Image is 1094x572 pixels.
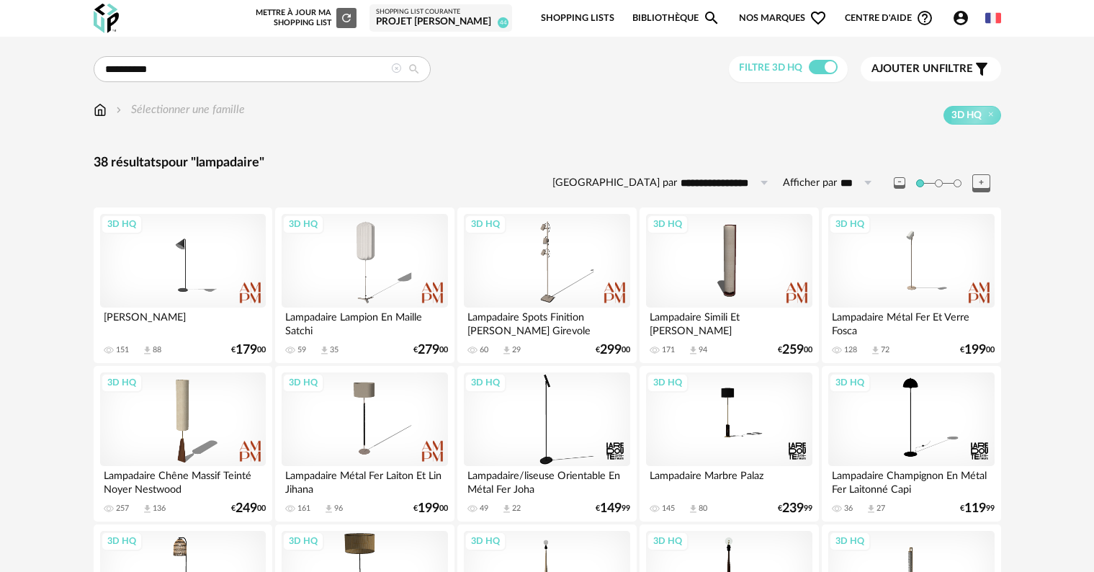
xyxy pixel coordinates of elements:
span: Filter icon [973,61,990,78]
div: Lampadaire Chêne Massif Teinté Noyer Nestwood [100,466,266,495]
span: Nos marques [739,1,827,35]
a: 3D HQ Lampadaire Lampion En Maille Satchi 59 Download icon 35 €27900 [275,207,454,363]
span: 119 [964,504,986,514]
span: Download icon [319,345,330,356]
span: Filtre 3D HQ [739,63,802,73]
span: Download icon [501,345,512,356]
span: 149 [600,504,622,514]
a: 3D HQ Lampadaire Chêne Massif Teinté Noyer Nestwood 257 Download icon 136 €24900 [94,366,272,522]
a: 3D HQ Lampadaire Métal Fer Laiton Et Lin Jihana 161 Download icon 96 €19900 [275,366,454,522]
div: 3D HQ [282,215,324,233]
div: Lampadaire Métal Fer Et Verre Fosca [828,308,994,336]
div: 60 [480,345,488,355]
a: 3D HQ Lampadaire Champignon En Métal Fer Laitonné Capi 36 Download icon 27 €11999 [822,366,1000,522]
div: 171 [662,345,675,355]
span: Download icon [142,345,153,356]
div: 3D HQ [647,373,689,392]
div: 3D HQ [829,373,871,392]
span: 199 [418,504,439,514]
div: 3D HQ [829,215,871,233]
a: 3D HQ Lampadaire Marbre Palaz 145 Download icon 80 €23999 [640,366,818,522]
label: [GEOGRAPHIC_DATA] par [552,176,677,190]
img: svg+xml;base64,PHN2ZyB3aWR0aD0iMTYiIGhlaWdodD0iMTYiIHZpZXdCb3g9IjAgMCAxNiAxNiIgZmlsbD0ibm9uZSIgeG... [113,102,125,118]
span: pour "lampadaire" [161,156,264,169]
div: Lampadaire/liseuse Orientable En Métal Fer Joha [464,466,629,495]
div: Sélectionner une famille [113,102,245,118]
div: 27 [876,504,885,514]
div: 3D HQ [829,532,871,550]
div: Mettre à jour ma Shopping List [253,8,357,28]
span: 259 [782,345,804,355]
div: [PERSON_NAME] [100,308,266,336]
span: 44 [498,17,508,28]
div: Lampadaire Simili Et [PERSON_NAME] [646,308,812,336]
span: 179 [236,345,257,355]
div: € 99 [778,504,812,514]
div: 151 [116,345,129,355]
div: Lampadaire Spots Finition [PERSON_NAME] Girevole [464,308,629,336]
div: 72 [881,345,889,355]
span: Download icon [501,504,512,514]
span: Help Circle Outline icon [916,9,933,27]
div: Lampadaire Métal Fer Laiton Et Lin Jihana [282,466,447,495]
div: 29 [512,345,521,355]
div: Lampadaire Marbre Palaz [646,466,812,495]
div: 59 [297,345,306,355]
div: 3D HQ [647,215,689,233]
span: 199 [964,345,986,355]
img: OXP [94,4,119,33]
span: Download icon [688,504,699,514]
div: 3D HQ [465,215,506,233]
div: 22 [512,504,521,514]
span: Heart Outline icon [810,9,827,27]
div: 80 [699,504,707,514]
span: Download icon [688,345,699,356]
div: Shopping List courante [376,8,506,17]
div: 49 [480,504,488,514]
span: Download icon [142,504,153,514]
div: 96 [334,504,343,514]
a: Shopping List courante Projet [PERSON_NAME] 44 [376,8,506,29]
a: 3D HQ [PERSON_NAME] 151 Download icon 88 €17900 [94,207,272,363]
a: Shopping Lists [541,1,614,35]
div: 145 [662,504,675,514]
div: 3D HQ [101,532,143,550]
span: Magnify icon [703,9,720,27]
div: € 99 [960,504,995,514]
div: 3D HQ [101,373,143,392]
span: filtre [871,62,973,76]
span: 239 [782,504,804,514]
button: Ajouter unfiltre Filter icon [861,57,1001,81]
div: Lampadaire Lampion En Maille Satchi [282,308,447,336]
div: 161 [297,504,310,514]
div: 3D HQ [465,532,506,550]
div: Lampadaire Champignon En Métal Fer Laitonné Capi [828,466,994,495]
div: € 00 [231,504,266,514]
div: € 00 [413,504,448,514]
div: 88 [153,345,161,355]
a: 3D HQ Lampadaire Simili Et [PERSON_NAME] 171 Download icon 94 €25900 [640,207,818,363]
div: 128 [844,345,857,355]
div: 3D HQ [282,373,324,392]
span: Refresh icon [340,14,353,22]
div: € 00 [960,345,995,355]
span: Account Circle icon [952,9,976,27]
div: 3D HQ [101,215,143,233]
div: € 99 [596,504,630,514]
div: 36 [844,504,853,514]
img: svg+xml;base64,PHN2ZyB3aWR0aD0iMTYiIGhlaWdodD0iMTciIHZpZXdCb3g9IjAgMCAxNiAxNyIgZmlsbD0ibm9uZSIgeG... [94,102,107,118]
div: 38 résultats [94,155,1001,171]
div: 136 [153,504,166,514]
span: Ajouter un [871,63,939,74]
span: Download icon [323,504,334,514]
div: Projet [PERSON_NAME] [376,16,506,29]
div: 3D HQ [282,532,324,550]
div: 3D HQ [465,373,506,392]
span: Account Circle icon [952,9,969,27]
div: 94 [699,345,707,355]
div: € 00 [413,345,448,355]
div: € 00 [778,345,812,355]
span: Download icon [866,504,876,514]
a: 3D HQ Lampadaire Métal Fer Et Verre Fosca 128 Download icon 72 €19900 [822,207,1000,363]
div: 257 [116,504,129,514]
